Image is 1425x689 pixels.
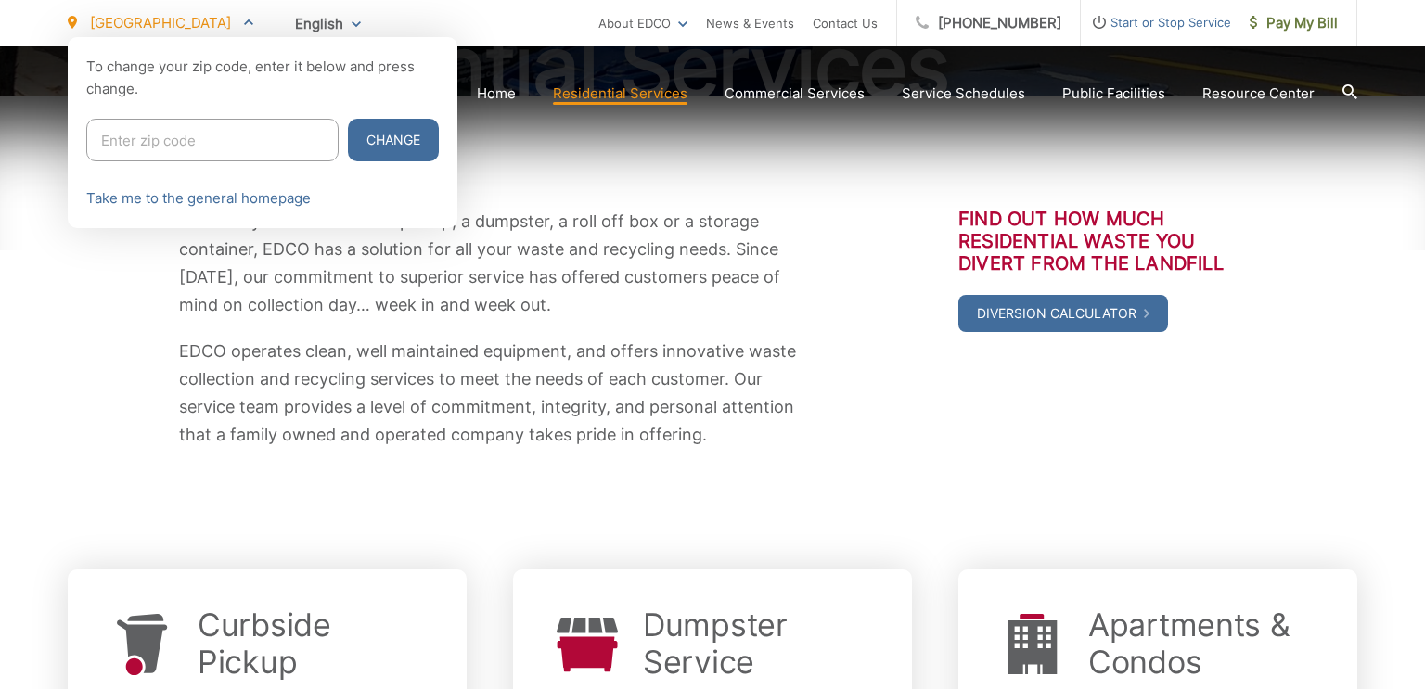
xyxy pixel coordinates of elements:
span: Pay My Bill [1250,12,1338,34]
a: About EDCO [598,12,687,34]
span: English [281,7,375,40]
a: Take me to the general homepage [86,187,311,210]
a: News & Events [706,12,794,34]
a: Contact Us [813,12,878,34]
span: [GEOGRAPHIC_DATA] [90,14,231,32]
p: To change your zip code, enter it below and press change. [86,56,439,100]
input: Enter zip code [86,119,339,161]
button: Change [348,119,439,161]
